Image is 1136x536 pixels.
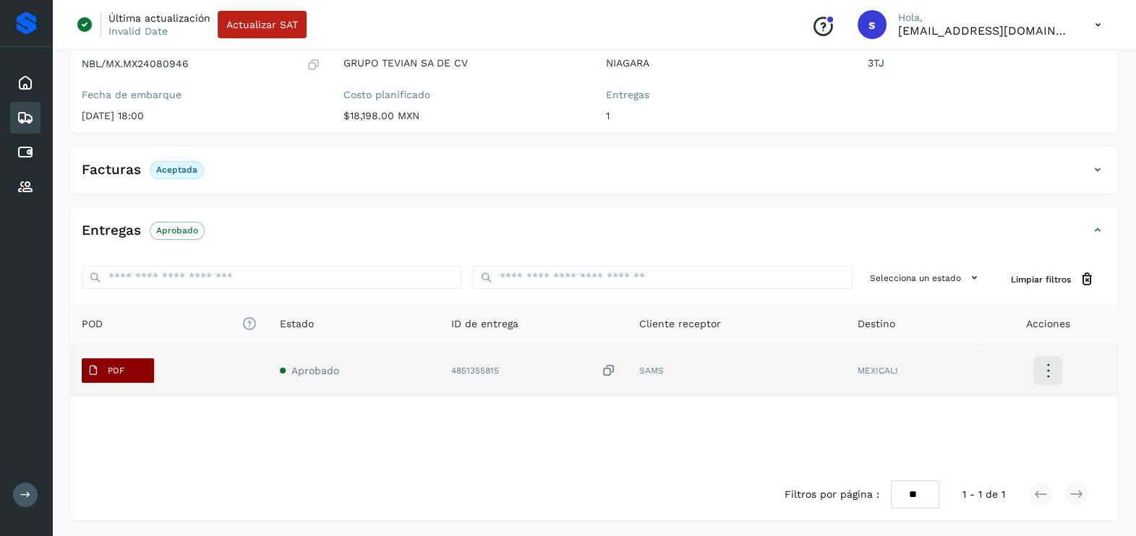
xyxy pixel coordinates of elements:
[218,11,307,38] button: Actualizar SAT
[785,487,879,502] span: Filtros por página :
[639,316,721,332] span: Cliente receptor
[108,366,124,376] p: PDF
[858,316,895,332] span: Destino
[451,363,616,379] div: 4851355815
[999,266,1106,293] button: Limpiar filtros
[82,89,320,101] label: Fecha de embarque
[451,316,518,332] span: ID de entrega
[156,165,197,175] p: Aceptada
[291,365,339,376] span: Aprobado
[606,57,845,69] p: NIAGARA
[606,89,845,101] label: Entregas
[343,57,582,69] p: GRUPO TEVIAN SA DE CV
[10,102,40,134] div: Embarques
[156,225,198,235] p: Aprobado
[1026,316,1070,332] span: Acciones
[864,266,988,290] button: Selecciona un estado
[898,12,1072,24] p: Hola,
[82,222,141,239] h4: Entregas
[10,137,40,168] div: Cuentas por pagar
[82,358,154,383] button: PDF
[343,89,582,101] label: Costo planificado
[606,110,845,122] p: 1
[82,110,320,122] p: [DATE] 18:00
[628,345,845,397] td: SAMS
[70,218,1118,254] div: EntregasAprobado
[962,487,1005,502] span: 1 - 1 de 1
[82,58,189,70] p: NBL/MX.MX24080946
[10,171,40,203] div: Proveedores
[108,12,210,25] p: Última actualización
[846,345,978,397] td: MEXICALI
[868,57,1106,69] p: 3TJ
[82,316,257,332] span: POD
[343,110,582,122] p: $18,198.00 MXN
[1011,273,1071,286] span: Limpiar filtros
[898,24,1072,38] p: smedina@niagarawater.com
[70,157,1118,194] div: FacturasAceptada
[82,162,141,178] h4: Facturas
[10,67,40,99] div: Inicio
[280,316,314,332] span: Estado
[108,25,168,38] p: Invalid Date
[226,20,298,30] span: Actualizar SAT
